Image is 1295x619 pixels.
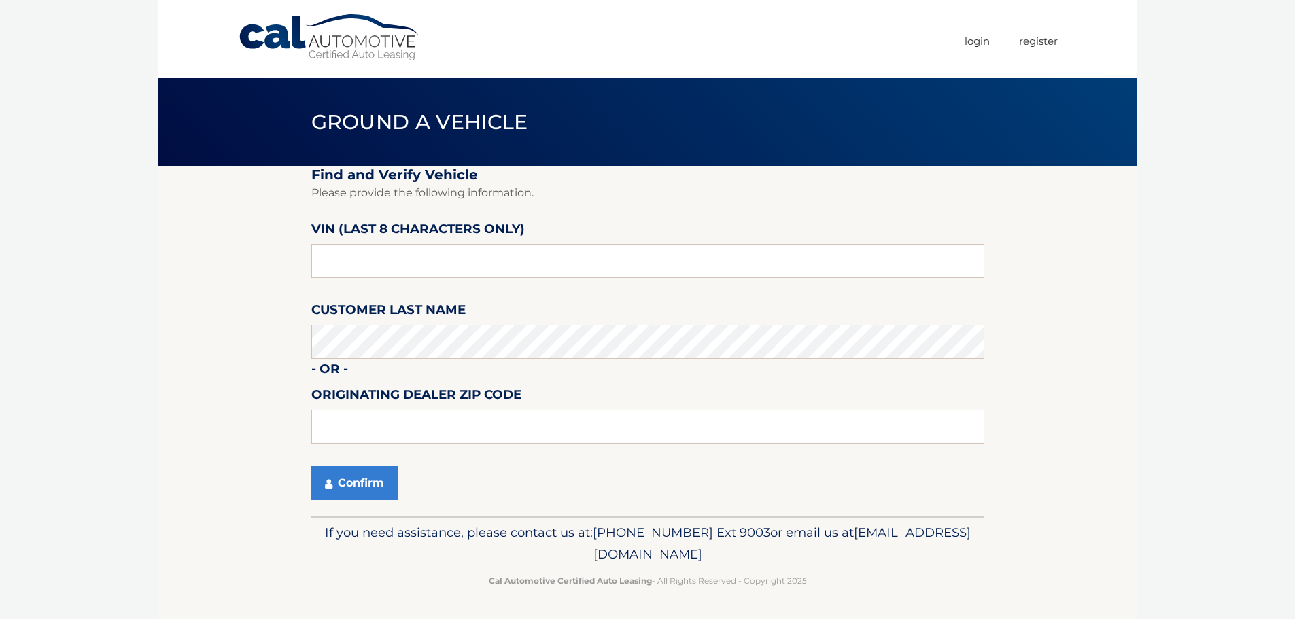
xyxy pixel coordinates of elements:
[238,14,421,62] a: Cal Automotive
[311,183,984,202] p: Please provide the following information.
[311,385,521,410] label: Originating Dealer Zip Code
[311,219,525,244] label: VIN (last 8 characters only)
[311,109,528,135] span: Ground a Vehicle
[320,522,975,565] p: If you need assistance, please contact us at: or email us at
[489,576,652,586] strong: Cal Automotive Certified Auto Leasing
[311,300,466,325] label: Customer Last Name
[1019,30,1058,52] a: Register
[593,525,770,540] span: [PHONE_NUMBER] Ext 9003
[965,30,990,52] a: Login
[311,359,348,384] label: - or -
[311,466,398,500] button: Confirm
[320,573,975,588] p: - All Rights Reserved - Copyright 2025
[311,166,984,183] h2: Find and Verify Vehicle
